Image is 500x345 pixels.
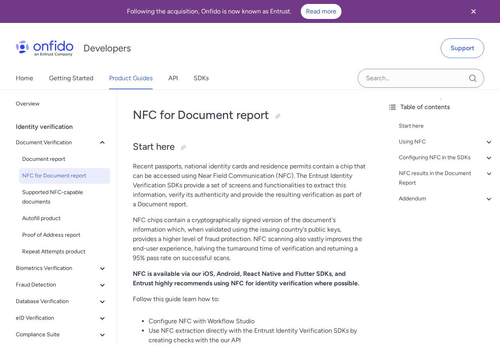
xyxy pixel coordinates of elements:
[83,42,131,55] h1: Developers
[22,230,107,240] span: Proof of Address report
[19,185,110,210] a: Supported NFC-capable documents
[399,153,494,162] a: Configuring NFC in the SDKs
[19,151,110,167] a: Document report
[16,67,33,89] a: Home
[9,4,459,19] div: Following the acquisition, Onfido is now known as Entrust.
[149,317,366,326] li: Configure NFC with Workflow Studio
[399,137,494,147] a: Using NFC
[19,244,110,260] a: Repeat Attempts product
[459,2,488,21] button: Close banner
[16,264,98,273] span: Biometrics Verification
[133,107,366,123] h1: NFC for Document report
[16,313,98,323] span: eID Verification
[399,194,494,204] a: Addendum
[133,294,366,304] p: Follow this guide learn how to:
[441,38,484,58] a: Support
[13,96,110,112] a: Overview
[399,121,494,131] a: Start here
[13,135,110,151] button: Document Verification
[22,214,107,223] span: Autofill product
[301,4,342,19] a: Read more
[22,188,107,207] span: Supported NFC-capable documents
[149,326,366,345] li: Use NFC extraction directly with the Entrust Identity Verification SDKs by creating checks with t...
[22,171,107,181] span: NFC for Document report
[22,155,107,164] span: Document report
[16,119,113,135] div: Identity verification
[13,294,110,309] button: Database Verification
[133,162,366,209] p: Recent passports, national identity cards and residence permits contain a chip that can be access...
[469,7,478,16] svg: Close banner
[13,277,110,293] button: Fraud Detection
[19,227,110,243] a: Proof of Address report
[133,270,359,287] strong: NFC is available via our iOS, Android, React Native and Flutter SDKs, and Entrust highly recommen...
[168,67,178,89] a: API
[13,310,110,326] button: eID Verification
[13,260,110,276] button: Biometrics Verification
[194,67,209,89] a: SDKs
[16,138,98,147] span: Document Verification
[49,67,93,89] a: Getting Started
[16,40,74,56] img: Onfido Logo
[16,330,98,339] span: Compliance Suite
[19,168,110,184] a: NFC for Document report
[16,99,107,109] span: Overview
[109,67,153,89] a: Product Guides
[399,169,494,188] a: NFC results in the Document Report
[19,211,110,226] a: Autofill product
[133,140,366,154] h2: Start here
[16,280,98,290] span: Fraud Detection
[358,69,484,88] input: Onfido search input field
[388,102,494,112] div: Table of contents
[16,297,98,306] span: Database Verification
[133,215,366,263] p: NFC chips contain a cryptographically signed version of the document's information which, when va...
[22,247,107,256] span: Repeat Attempts product
[13,327,110,343] button: Compliance Suite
